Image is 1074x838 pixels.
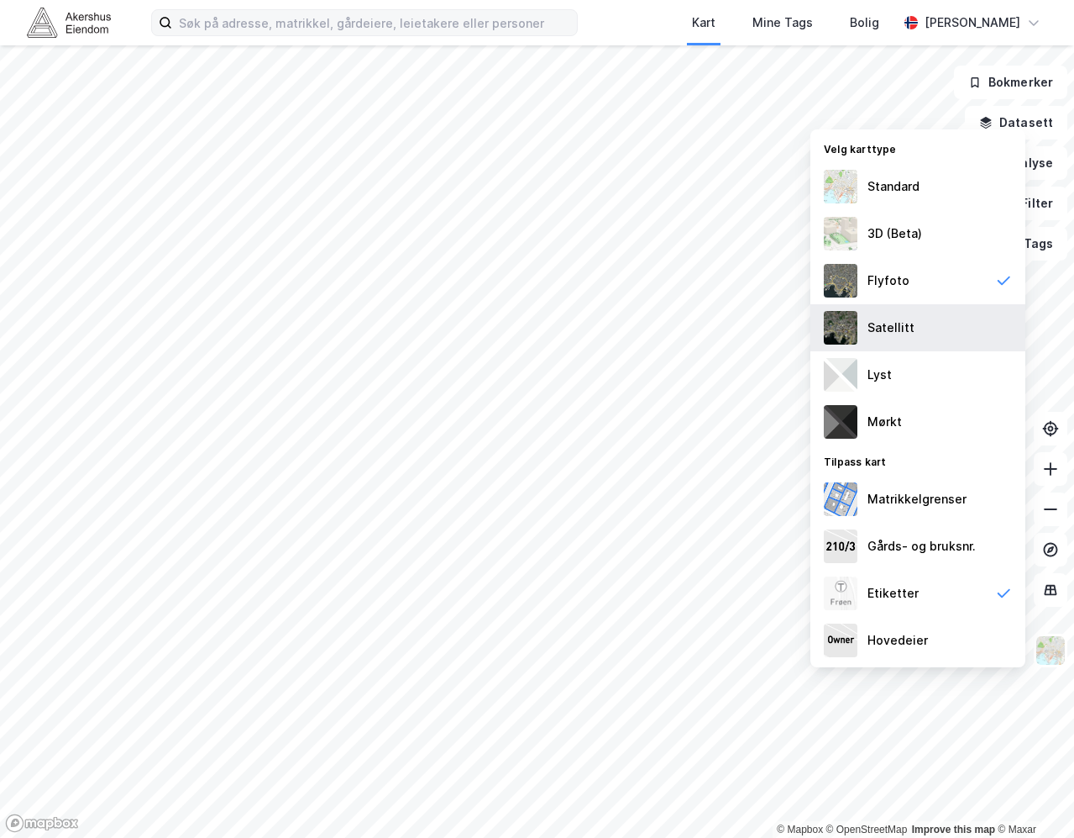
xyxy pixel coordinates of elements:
[5,814,79,833] a: Mapbox homepage
[989,227,1067,261] button: Tags
[810,445,1025,476] div: Tilpass kart
[824,217,857,250] img: Z
[824,624,857,657] img: majorOwner.b5e170eddb5c04bfeeff.jpeg
[867,177,919,197] div: Standard
[867,630,928,651] div: Hovedeier
[867,412,902,432] div: Mørkt
[990,757,1074,838] div: Kontrollprogram for chat
[987,187,1067,220] button: Filter
[826,824,908,835] a: OpenStreetMap
[752,13,813,33] div: Mine Tags
[925,13,1020,33] div: [PERSON_NAME]
[824,264,857,298] img: Z
[824,577,857,610] img: Z
[990,757,1074,838] iframe: Chat Widget
[867,536,976,556] div: Gårds- og bruksnr.
[867,271,909,291] div: Flyfoto
[824,530,857,563] img: cadastreKeys.547ab17ec502f5a4ef2b.jpeg
[954,66,1067,99] button: Bokmerker
[27,8,111,37] img: akershus-eiendom-logo.9091f326c980b4bce74ccdd9f866810c.svg
[692,13,715,33] div: Kart
[824,311,857,345] img: 9k=
[824,405,857,439] img: nCdM7BzjoCAAAAAElFTkSuQmCC
[867,489,967,509] div: Matrikkelgrenser
[172,10,577,35] input: Søk på adresse, matrikkel, gårdeiere, leietakere eller personer
[810,133,1025,163] div: Velg karttype
[867,224,922,244] div: 3D (Beta)
[824,358,857,392] img: luj3wr1y2y3+OchiMxRmMxRlscgabnMEmZ7DJGWxyBpucwSZnsMkZbHIGm5zBJmewyRlscgabnMEmZ7DJGWxyBpucwSZnsMkZ...
[867,583,919,603] div: Etiketter
[850,13,879,33] div: Bolig
[965,106,1067,140] button: Datasett
[824,170,857,203] img: Z
[777,824,823,835] a: Mapbox
[912,824,995,835] a: Improve this map
[824,482,857,516] img: cadastreBorders.cfe08de4b5ddd52a10de.jpeg
[867,365,892,385] div: Lyst
[1035,635,1066,667] img: Z
[867,318,914,338] div: Satellitt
